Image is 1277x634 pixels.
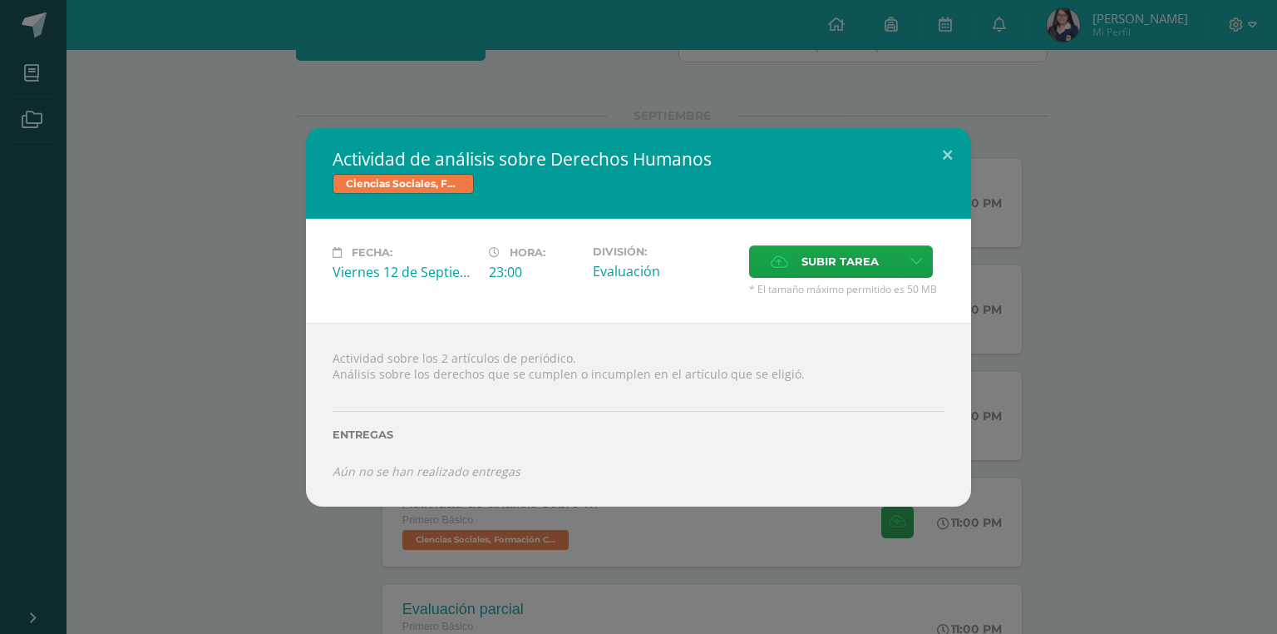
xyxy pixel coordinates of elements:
[489,263,579,281] div: 23:00
[593,245,736,258] label: División:
[306,323,971,507] div: Actividad sobre los 2 artículos de periódico. Análisis sobre los derechos que se cumplen o incump...
[333,174,474,194] span: Ciencias Sociales, Formación Ciudadana e Interculturalidad
[333,463,520,479] i: Aún no se han realizado entregas
[352,246,392,259] span: Fecha:
[333,428,944,441] label: Entregas
[510,246,545,259] span: Hora:
[924,127,971,184] button: Close (Esc)
[333,263,476,281] div: Viernes 12 de Septiembre
[749,282,944,296] span: * El tamaño máximo permitido es 50 MB
[801,246,879,277] span: Subir tarea
[593,262,736,280] div: Evaluación
[333,147,944,171] h2: Actividad de análisis sobre Derechos Humanos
